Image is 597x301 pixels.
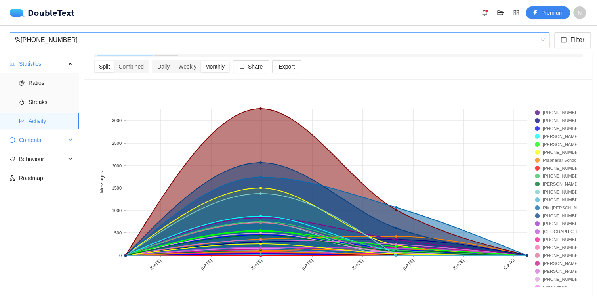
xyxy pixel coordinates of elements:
[29,113,73,129] span: Activity
[201,61,229,72] div: Monthly
[510,10,522,16] span: appstore
[112,141,122,146] text: 2500
[112,163,122,168] text: 2000
[19,132,66,148] span: Contents
[10,175,15,181] span: apartment
[19,80,25,86] span: pie-chart
[532,10,538,16] span: thunderbolt
[494,10,506,16] span: folder-open
[153,61,174,72] div: Daily
[99,171,105,193] text: Messages
[112,208,122,213] text: 1000
[351,258,364,271] text: [DATE]
[14,33,538,48] div: [PHONE_NUMBER]
[149,258,162,271] text: [DATE]
[478,6,491,19] button: bell
[278,62,294,71] span: Export
[301,258,314,271] text: [DATE]
[14,33,545,48] span: +91 93048 06905
[233,60,269,73] button: uploadShare
[19,170,73,186] span: Roadmap
[119,253,122,258] text: 0
[561,36,567,44] span: calendar
[578,6,582,19] span: N
[10,9,75,17] div: DoubleText
[554,32,591,48] button: calendarFilter
[112,186,122,190] text: 1500
[114,230,122,235] text: 500
[510,6,523,19] button: appstore
[526,6,570,19] button: thunderboltPremium
[14,36,21,43] span: team
[570,35,584,45] span: Filter
[19,151,66,167] span: Behaviour
[239,64,245,70] span: upload
[174,61,201,72] div: Weekly
[114,61,148,72] div: Combined
[10,156,15,162] span: heart
[479,10,490,16] span: bell
[29,75,73,91] span: Ratios
[494,6,507,19] button: folder-open
[29,94,73,110] span: Streaks
[10,9,28,17] img: logo
[248,62,263,71] span: Share
[10,9,75,17] a: logoDoubleText
[10,137,15,143] span: message
[452,258,465,271] text: [DATE]
[272,60,301,73] button: Export
[200,258,213,271] text: [DATE]
[10,61,15,67] span: bar-chart
[19,56,66,72] span: Statistics
[95,61,114,72] div: Split
[502,258,515,271] text: [DATE]
[19,118,25,124] span: line-chart
[250,258,263,271] text: [DATE]
[19,99,25,105] span: fire
[402,258,415,271] text: [DATE]
[541,8,563,17] span: Premium
[112,118,122,123] text: 3000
